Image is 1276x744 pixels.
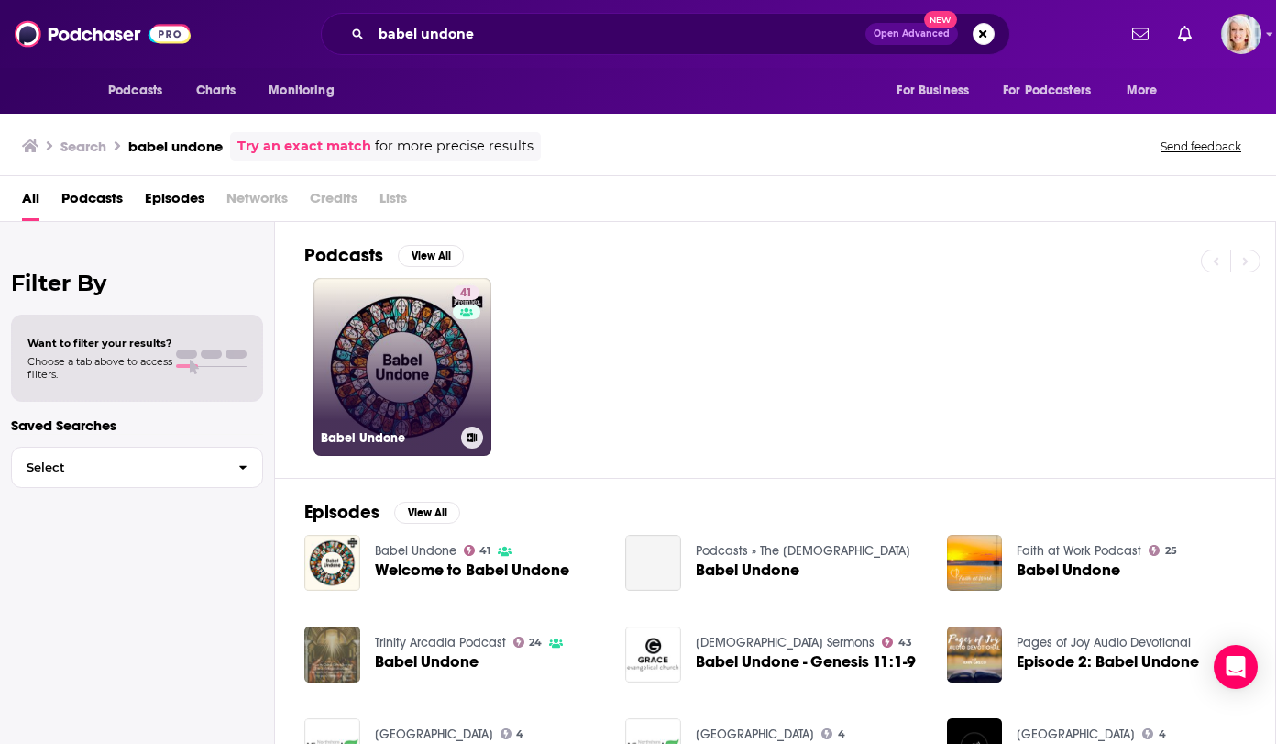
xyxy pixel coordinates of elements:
[516,730,523,738] span: 4
[375,136,533,157] span: for more precise results
[95,73,186,108] button: open menu
[226,183,288,221] span: Networks
[375,543,456,559] a: Babel Undone
[11,416,263,434] p: Saved Searches
[184,73,247,108] a: Charts
[696,543,910,559] a: Podcasts » The Church of the Cross
[1017,635,1191,650] a: Pages of Joy Audio Devotional
[838,730,845,738] span: 4
[12,461,224,473] span: Select
[304,627,360,683] img: Babel Undone
[304,501,379,524] h2: Episodes
[1017,727,1135,742] a: Northshore Vineyard Church
[1221,14,1261,54] img: User Profile
[529,639,542,647] span: 24
[304,535,360,591] img: Welcome to Babel Undone
[11,270,263,296] h2: Filter By
[60,138,106,155] h3: Search
[371,19,865,49] input: Search podcasts, credits, & more...
[1125,18,1156,50] a: Show notifications dropdown
[11,447,263,488] button: Select
[1017,562,1120,578] a: Babel Undone
[22,183,39,221] a: All
[1114,73,1181,108] button: open menu
[379,183,407,221] span: Lists
[269,78,334,104] span: Monitoring
[1142,728,1166,739] a: 4
[991,73,1117,108] button: open menu
[865,23,958,45] button: Open AdvancedNew
[304,501,460,524] a: EpisodesView All
[196,78,236,104] span: Charts
[898,639,912,647] span: 43
[304,244,383,267] h2: Podcasts
[1171,18,1199,50] a: Show notifications dropdown
[1127,78,1158,104] span: More
[310,183,357,221] span: Credits
[696,562,799,578] a: Babel Undone
[375,727,493,742] a: Northshore Vineyard Church
[896,78,969,104] span: For Business
[145,183,204,221] a: Episodes
[1221,14,1261,54] span: Logged in as ashtonrc
[464,545,491,556] a: 41
[696,727,814,742] a: Northshore Vineyard Church
[696,654,916,670] a: Babel Undone - Genesis 11:1-9
[61,183,123,221] a: Podcasts
[398,245,464,267] button: View All
[924,11,957,28] span: New
[394,502,460,524] button: View All
[479,547,490,555] span: 41
[27,337,172,350] span: Want to filter your results?
[321,13,1010,55] div: Search podcasts, credits, & more...
[1214,645,1258,689] div: Open Intercom Messenger
[625,627,681,683] img: Babel Undone - Genesis 11:1-9
[237,136,371,157] a: Try an exact match
[947,535,1003,591] img: Babel Undone
[108,78,162,104] span: Podcasts
[453,285,479,300] a: 41
[884,73,992,108] button: open menu
[321,430,454,446] h3: Babel Undone
[500,728,524,739] a: 4
[696,635,874,650] a: Grace Evangelical Church Sermons
[821,728,845,739] a: 4
[1149,545,1177,556] a: 25
[1017,654,1199,670] a: Episode 2: Babel Undone
[1155,139,1247,154] button: Send feedback
[1017,543,1141,559] a: Faith at Work Podcast
[1165,547,1177,555] span: 25
[256,73,357,108] button: open menu
[460,284,472,303] span: 41
[375,562,569,578] a: Welcome to Babel Undone
[882,637,912,648] a: 43
[1003,78,1091,104] span: For Podcasters
[513,637,543,648] a: 24
[15,17,191,51] img: Podchaser - Follow, Share and Rate Podcasts
[874,29,950,39] span: Open Advanced
[1221,14,1261,54] button: Show profile menu
[375,635,506,650] a: Trinity Arcadia Podcast
[128,138,223,155] h3: babel undone
[1159,730,1166,738] span: 4
[304,244,464,267] a: PodcastsView All
[313,278,491,456] a: 41Babel Undone
[947,627,1003,683] img: Episode 2: Babel Undone
[625,535,681,591] a: Babel Undone
[375,654,478,670] a: Babel Undone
